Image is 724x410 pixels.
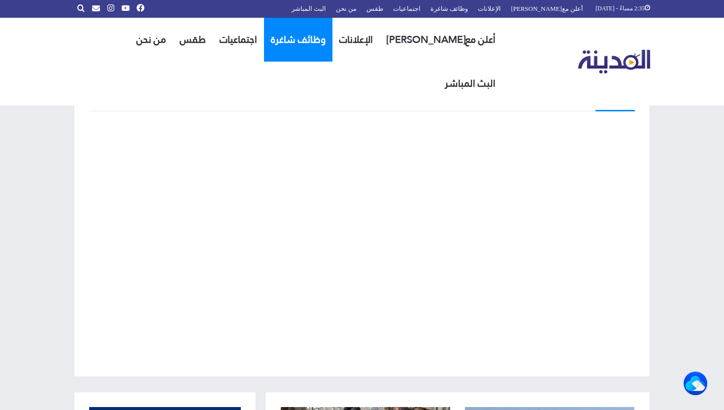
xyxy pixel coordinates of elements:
a: الإعلانات [332,18,380,62]
a: وظائف شاغرة [264,18,332,62]
a: اجتماعيات [213,18,264,62]
a: من نحن [130,18,173,62]
a: أعلن مع[PERSON_NAME] [380,18,502,62]
a: البث المباشر [438,62,502,105]
img: تلفزيون المدينة [578,50,651,74]
iframe: To enrich screen reader interactions, please activate Accessibility in Grammarly extension settings [131,121,593,358]
a: طقس [173,18,213,62]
